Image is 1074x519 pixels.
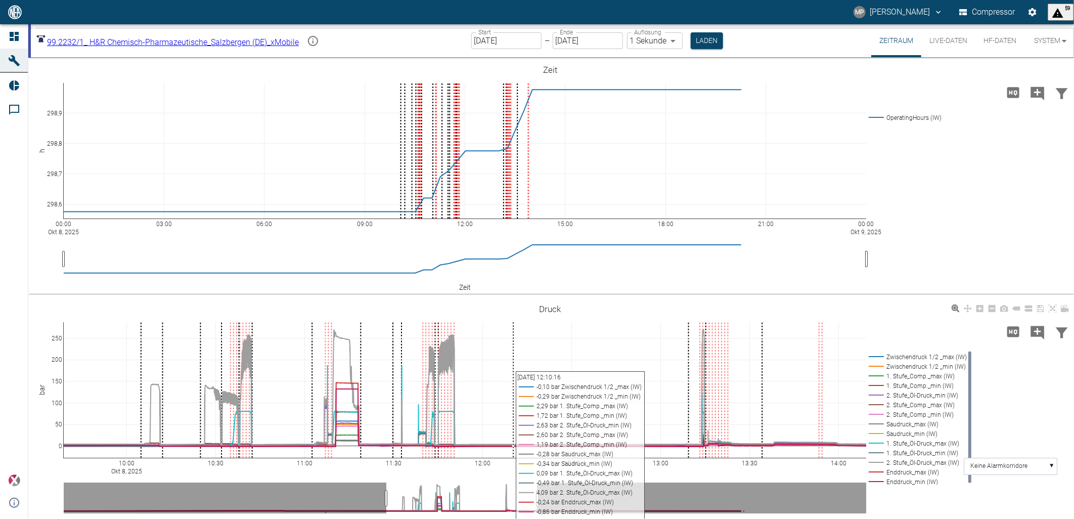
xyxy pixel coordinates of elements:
[1025,79,1050,106] button: Kommentar hinzufügen
[921,24,975,57] button: Live-Daten
[627,32,683,49] div: 1 Sekunde
[691,32,723,49] button: Laden
[1001,87,1025,97] span: Hohe Auflösung
[1048,4,1074,21] button: displayAlerts
[8,474,20,487] img: Xplore Logo
[852,3,945,21] button: marc.philipps@neac.de
[634,28,661,36] label: Auflösung
[478,28,491,36] label: Start
[1050,319,1074,345] button: Daten filtern
[7,5,23,19] img: logo
[854,6,866,18] div: MP
[303,31,323,51] button: mission info
[471,32,542,49] input: DD.MM.YYYY
[47,37,299,47] span: 99.2232/1_ H&R Chemisch-Pharmazeutische_Salzbergen (DE)_xMobile
[545,35,550,47] p: –
[560,28,573,36] label: Ende
[553,32,623,49] input: DD.MM.YYYY
[1065,5,1070,19] span: 59
[1050,79,1074,106] button: Daten filtern
[1025,319,1050,345] button: Kommentar hinzufügen
[1023,3,1042,21] button: Einstellungen
[957,3,1017,21] button: Compressor
[871,24,921,57] button: Zeitraum
[975,24,1024,57] button: HF-Daten
[1024,24,1070,57] button: System
[1001,326,1025,336] span: Hohe Auflösung
[35,37,299,47] a: 99.2232/1_ H&R Chemisch-Pharmazeutische_Salzbergen (DE)_xMobile
[970,463,1027,470] text: Keine Alarmkorridore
